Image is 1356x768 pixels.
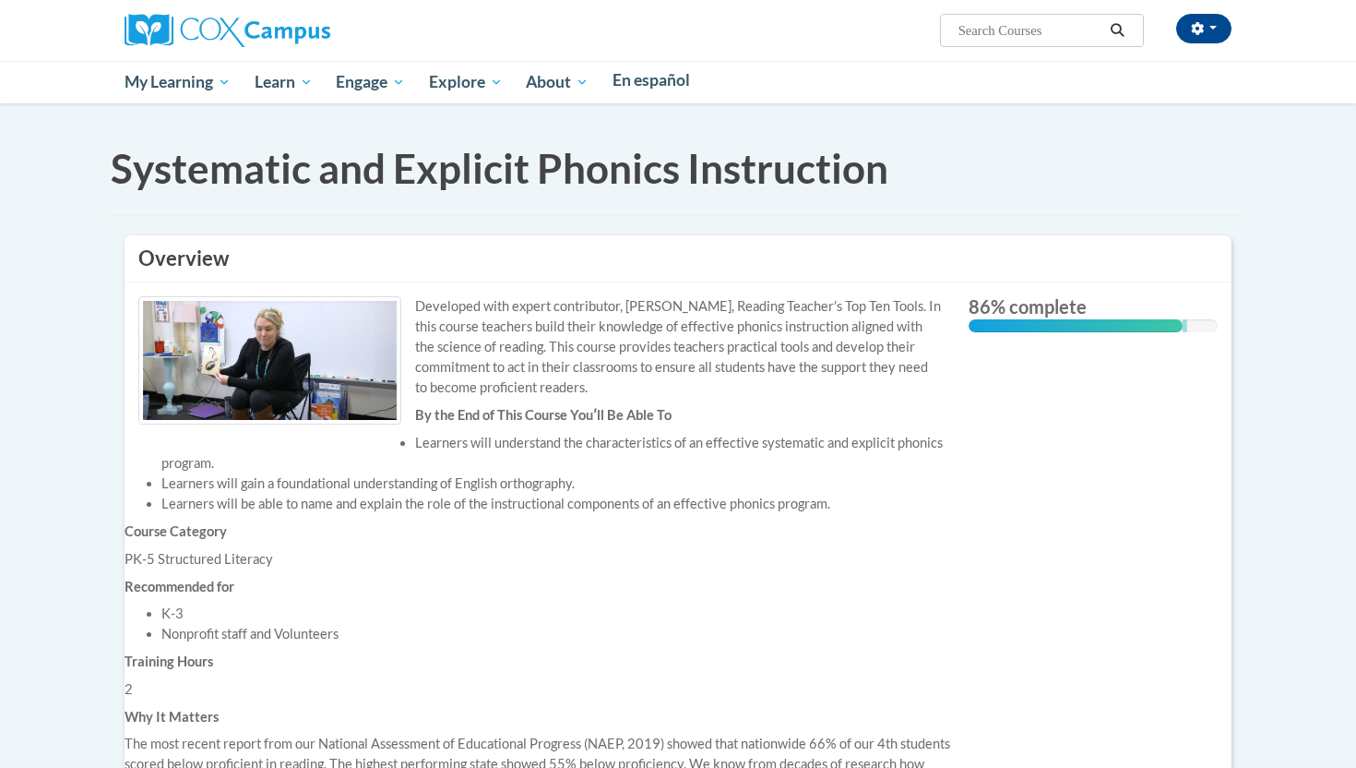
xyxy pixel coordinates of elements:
img: Cox Campus [125,14,330,47]
h6: Training Hours [125,654,955,670]
button: Account Settings [1176,14,1231,43]
h3: Overview [138,245,1218,273]
a: Learn [243,61,325,103]
a: En español [601,61,702,100]
span: Engage [336,71,405,93]
h6: Course Category [125,523,955,540]
label: 86% complete [969,296,1218,317]
div: Developed with expert contributor, [PERSON_NAME], Reading Teacher's Top Ten Tools. In this course... [138,296,941,398]
img: Course logo image [138,296,401,424]
div: PK-5 Structured Literacy [125,549,955,570]
li: Learners will gain a foundational understanding of English orthography. [161,474,955,494]
li: Nonprofit staff and Volunteers [161,624,955,644]
input: Search Courses [957,19,1104,42]
h6: Recommended for [125,579,955,595]
div: Main menu [97,61,1259,103]
div: 86% complete [969,319,1183,332]
span: En español [613,70,690,90]
div: 0.001% [1183,319,1187,332]
a: Explore [417,61,515,103]
span: About [526,71,589,93]
a: My Learning [113,61,243,103]
a: About [515,61,601,103]
li: K-3 [161,604,955,624]
div: 2 [125,679,955,700]
i:  [1110,24,1126,38]
li: Learners will be able to name and explain the role of the instructional components of an effectiv... [161,494,955,514]
h6: Why It Matters [125,709,955,726]
span: Explore [429,71,503,93]
span: Learn [255,71,313,93]
span: Systematic and Explicit Phonics Instruction [111,144,888,192]
li: Learners will understand the characteristics of an effective systematic and explicit phonics prog... [161,433,955,474]
a: Engage [324,61,417,103]
h6: By the End of This Course Youʹll Be Able To [125,407,955,424]
a: Cox Campus [125,21,330,37]
button: Search [1104,19,1132,42]
span: My Learning [125,71,231,93]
